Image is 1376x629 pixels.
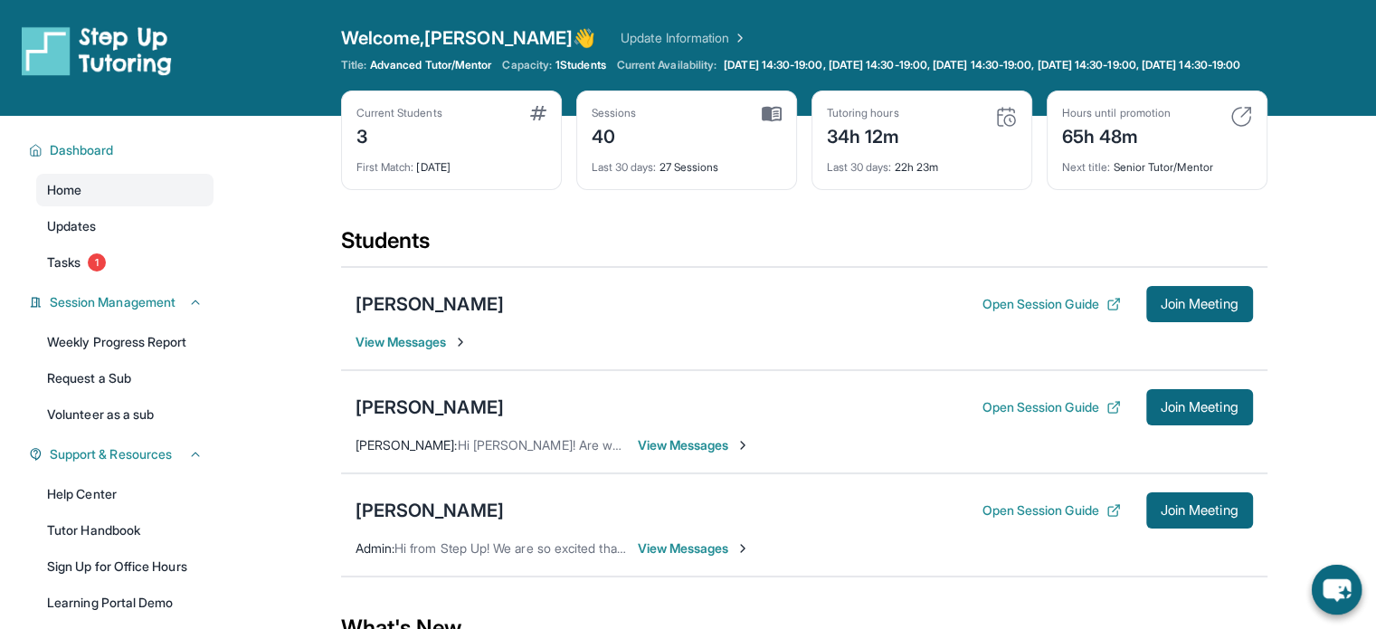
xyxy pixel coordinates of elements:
div: [DATE] [356,149,546,175]
span: First Match : [356,160,414,174]
span: [PERSON_NAME] : [356,437,458,453]
img: Chevron Right [729,29,747,47]
a: Weekly Progress Report [36,326,214,358]
img: card [530,106,546,120]
button: Session Management [43,293,203,311]
a: Tasks1 [36,246,214,279]
button: Open Session Guide [982,501,1120,519]
span: Hi [PERSON_NAME]! Are we still meeting [DATE]? [458,437,742,453]
div: 3 [356,120,442,149]
a: [DATE] 14:30-19:00, [DATE] 14:30-19:00, [DATE] 14:30-19:00, [DATE] 14:30-19:00, [DATE] 14:30-19:00 [720,58,1244,72]
span: Advanced Tutor/Mentor [370,58,491,72]
a: Help Center [36,478,214,510]
div: 34h 12m [827,120,900,149]
button: Open Session Guide [982,398,1120,416]
a: Update Information [621,29,747,47]
img: Chevron-Right [735,541,750,556]
span: Last 30 days : [592,160,657,174]
div: Tutoring hours [827,106,900,120]
a: Request a Sub [36,362,214,395]
span: View Messages [638,436,751,454]
span: Join Meeting [1161,402,1238,413]
span: Admin : [356,540,394,556]
button: chat-button [1312,565,1362,615]
img: logo [22,25,172,76]
span: Join Meeting [1161,299,1238,310]
div: 27 Sessions [592,149,782,175]
div: 40 [592,120,637,149]
span: Last 30 days : [827,160,892,174]
span: 1 Students [555,58,606,72]
div: Sessions [592,106,637,120]
div: Senior Tutor/Mentor [1062,149,1252,175]
span: [DATE] 14:30-19:00, [DATE] 14:30-19:00, [DATE] 14:30-19:00, [DATE] 14:30-19:00, [DATE] 14:30-19:00 [724,58,1240,72]
a: Home [36,174,214,206]
button: Dashboard [43,141,203,159]
span: 1 [88,253,106,272]
div: Hours until promotion [1062,106,1171,120]
img: card [1230,106,1252,128]
span: Capacity: [502,58,552,72]
span: Support & Resources [50,445,172,463]
span: Title: [341,58,366,72]
div: [PERSON_NAME] [356,395,504,420]
button: Join Meeting [1146,492,1253,529]
div: 22h 23m [827,149,1017,175]
span: Home [47,181,81,199]
div: Students [341,226,1267,266]
img: card [762,106,782,122]
span: Join Meeting [1161,505,1238,516]
a: Tutor Handbook [36,514,214,547]
img: Chevron-Right [453,335,468,349]
span: Dashboard [50,141,114,159]
a: Learning Portal Demo [36,586,214,619]
img: card [995,106,1017,128]
button: Join Meeting [1146,389,1253,425]
a: Updates [36,210,214,243]
div: [PERSON_NAME] [356,498,504,523]
a: Volunteer as a sub [36,398,214,431]
div: [PERSON_NAME] [356,291,504,317]
button: Join Meeting [1146,286,1253,322]
img: Chevron-Right [735,438,750,453]
span: View Messages [638,539,751,558]
div: 65h 48m [1062,120,1171,149]
button: Support & Resources [43,445,203,463]
a: Sign Up for Office Hours [36,550,214,583]
button: Open Session Guide [982,295,1120,313]
span: Current Availability: [617,58,716,72]
span: Session Management [50,293,176,311]
span: Updates [47,217,97,235]
span: Tasks [47,253,81,272]
span: Welcome, [PERSON_NAME] 👋 [341,25,596,51]
span: Next title : [1062,160,1111,174]
span: View Messages [356,333,469,351]
div: Current Students [356,106,442,120]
